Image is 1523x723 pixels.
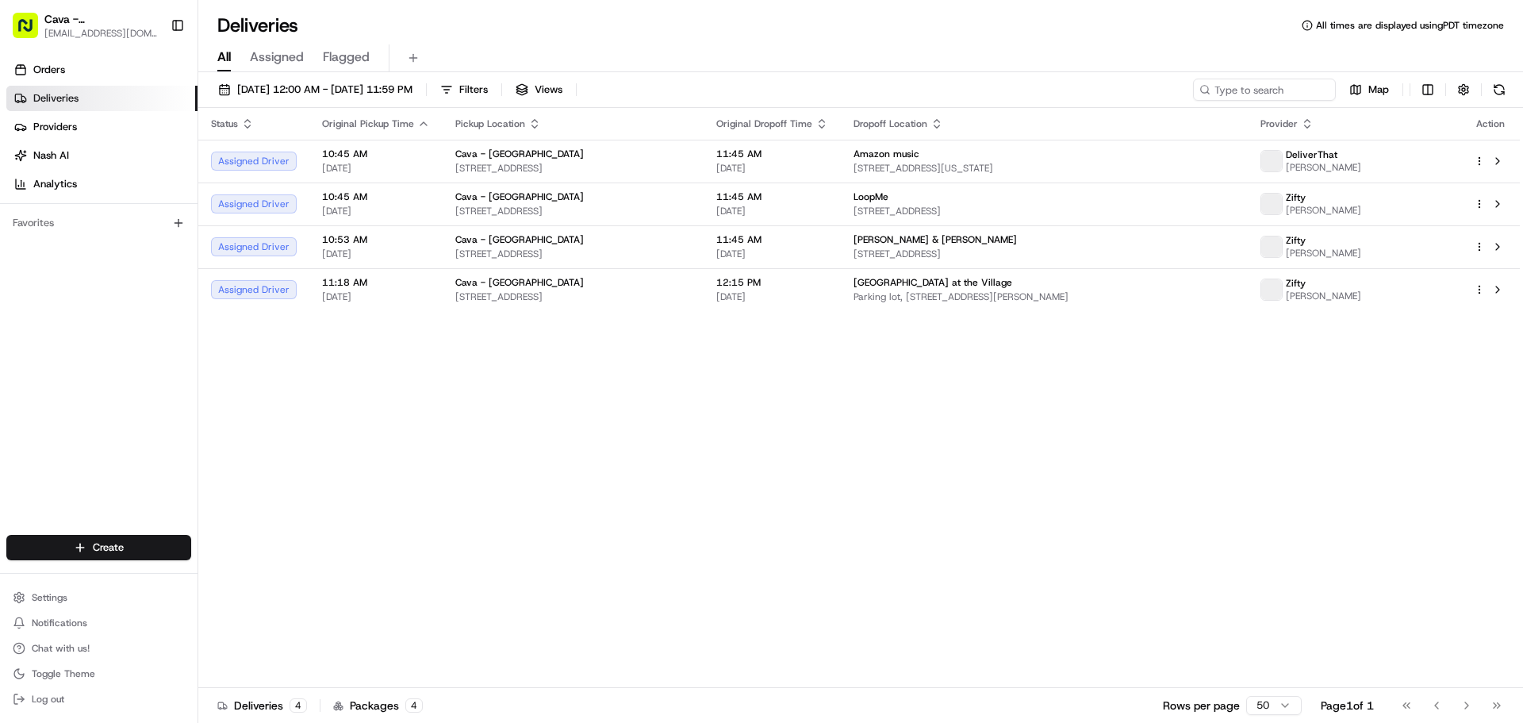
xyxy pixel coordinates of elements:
span: Orders [33,63,65,77]
div: Action [1474,117,1507,130]
span: 11:18 AM [322,276,430,289]
button: [EMAIL_ADDRESS][DOMAIN_NAME] [44,27,158,40]
span: 11:45 AM [716,233,828,246]
span: Cava - [GEOGRAPHIC_DATA] [455,148,584,160]
span: [DATE] [322,248,430,260]
span: Amazon music [854,148,919,160]
span: [DATE] [716,162,828,175]
span: [DATE] [322,162,430,175]
span: Filters [459,83,488,97]
span: [STREET_ADDRESS] [455,205,691,217]
span: 10:45 AM [322,148,430,160]
button: Cava - [GEOGRAPHIC_DATA][EMAIL_ADDRESS][DOMAIN_NAME] [6,6,164,44]
span: Zifty [1286,191,1306,204]
span: All [217,48,231,67]
span: [DATE] [716,290,828,303]
a: Orders [6,57,198,83]
button: Notifications [6,612,191,634]
span: Deliveries [33,91,79,106]
span: [STREET_ADDRESS] [455,248,691,260]
span: Create [93,540,124,555]
span: Map [1368,83,1389,97]
div: 4 [405,698,423,713]
span: Views [535,83,562,97]
span: Dropoff Location [854,117,927,130]
span: All times are displayed using PDT timezone [1316,19,1504,32]
a: Providers [6,114,198,140]
span: LoopMe [854,190,888,203]
button: Map [1342,79,1396,101]
span: [PERSON_NAME] [1286,247,1361,260]
button: [DATE] 12:00 AM - [DATE] 11:59 PM [211,79,420,101]
span: Nash AI [33,148,69,163]
span: 12:15 PM [716,276,828,289]
span: [DATE] [322,290,430,303]
span: Zifty [1286,277,1306,290]
span: DeliverThat [1286,148,1337,161]
span: 10:53 AM [322,233,430,246]
h1: Deliveries [217,13,298,38]
span: Cava - [GEOGRAPHIC_DATA] [455,190,584,203]
span: [PERSON_NAME] [1286,290,1361,302]
span: Original Pickup Time [322,117,414,130]
span: Toggle Theme [32,667,95,680]
button: Refresh [1488,79,1510,101]
span: [PERSON_NAME] [1286,204,1361,217]
span: Settings [32,591,67,604]
div: Packages [333,698,423,713]
span: Assigned [250,48,304,67]
span: Provider [1260,117,1298,130]
span: Parking lot, [STREET_ADDRESS][PERSON_NAME] [854,290,1235,303]
span: Notifications [32,617,87,629]
div: 4 [290,698,307,713]
span: Cava - [GEOGRAPHIC_DATA] [455,233,584,246]
span: Pickup Location [455,117,525,130]
span: [STREET_ADDRESS] [455,162,691,175]
span: Cava - [GEOGRAPHIC_DATA] [455,276,584,289]
p: Rows per page [1163,698,1240,713]
input: Type to search [1193,79,1336,101]
span: [DATE] [716,205,828,217]
span: [DATE] [322,205,430,217]
span: Zifty [1286,234,1306,247]
span: [STREET_ADDRESS][US_STATE] [854,162,1235,175]
button: Toggle Theme [6,663,191,685]
span: Providers [33,120,77,134]
span: [PERSON_NAME] & [PERSON_NAME] [854,233,1017,246]
span: Log out [32,693,64,706]
div: Page 1 of 1 [1321,698,1374,713]
button: Filters [433,79,495,101]
span: [STREET_ADDRESS] [455,290,691,303]
span: Chat with us! [32,642,90,655]
span: [STREET_ADDRESS] [854,248,1235,260]
span: Analytics [33,177,77,191]
span: [GEOGRAPHIC_DATA] at the Village [854,276,1012,289]
a: Analytics [6,171,198,197]
a: Deliveries [6,86,198,111]
button: Views [508,79,570,101]
span: Flagged [323,48,370,67]
span: Original Dropoff Time [716,117,812,130]
a: Nash AI [6,143,198,168]
span: [DATE] [716,248,828,260]
span: [PERSON_NAME] [1286,161,1361,174]
div: Favorites [6,210,191,236]
span: [STREET_ADDRESS] [854,205,1235,217]
span: 11:45 AM [716,190,828,203]
span: [DATE] 12:00 AM - [DATE] 11:59 PM [237,83,412,97]
span: 10:45 AM [322,190,430,203]
div: Deliveries [217,698,307,713]
button: Chat with us! [6,637,191,660]
button: Create [6,535,191,560]
button: Log out [6,688,191,710]
button: Cava - [GEOGRAPHIC_DATA] [44,11,158,27]
button: Settings [6,586,191,609]
span: 11:45 AM [716,148,828,160]
span: Status [211,117,238,130]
